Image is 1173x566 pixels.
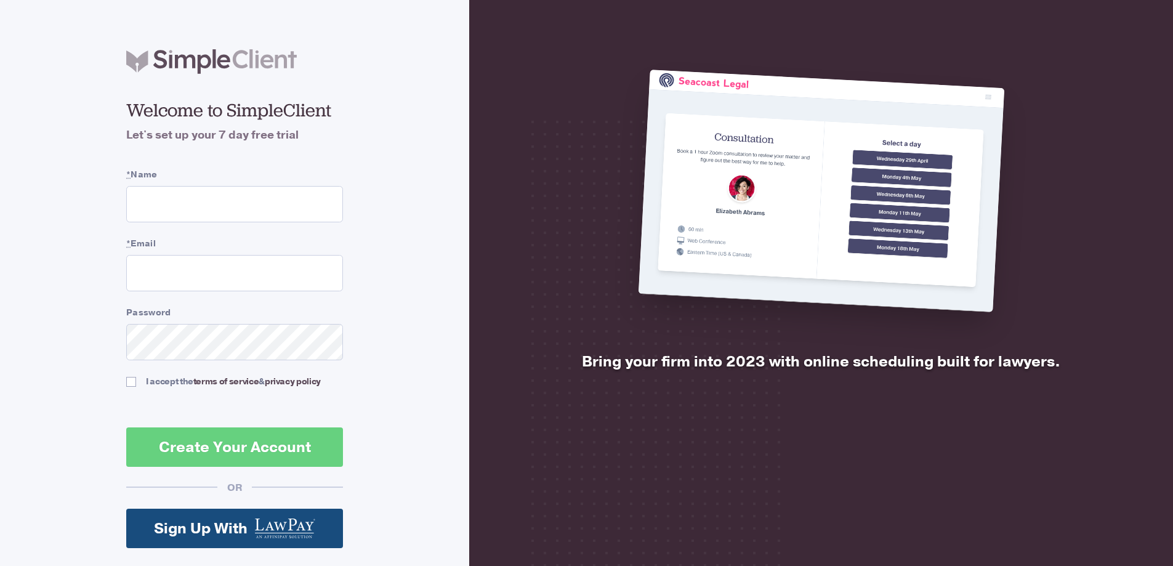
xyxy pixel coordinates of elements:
input: I accept theterms of service&privacy policy [126,377,136,387]
button: Create Your Account [126,427,343,467]
abbr: required [126,169,131,180]
abbr: required [126,238,131,249]
label: Password [126,306,343,319]
h2: Bring your firm into 2023 with online scheduling built for lawyers. [548,352,1094,371]
label: Name [126,168,343,181]
a: Sign Up With [126,509,343,548]
h2: Welcome to SimpleClient [126,99,343,122]
h4: Let's set up your 7 day free trial [126,127,343,144]
a: privacy policy [265,376,321,387]
div: I accept the & [146,375,321,388]
label: Email [126,237,343,250]
div: OR [217,481,252,495]
a: terms of service [193,376,259,387]
img: SimpleClient is the easiest online scheduler for lawyers [638,70,1004,312]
